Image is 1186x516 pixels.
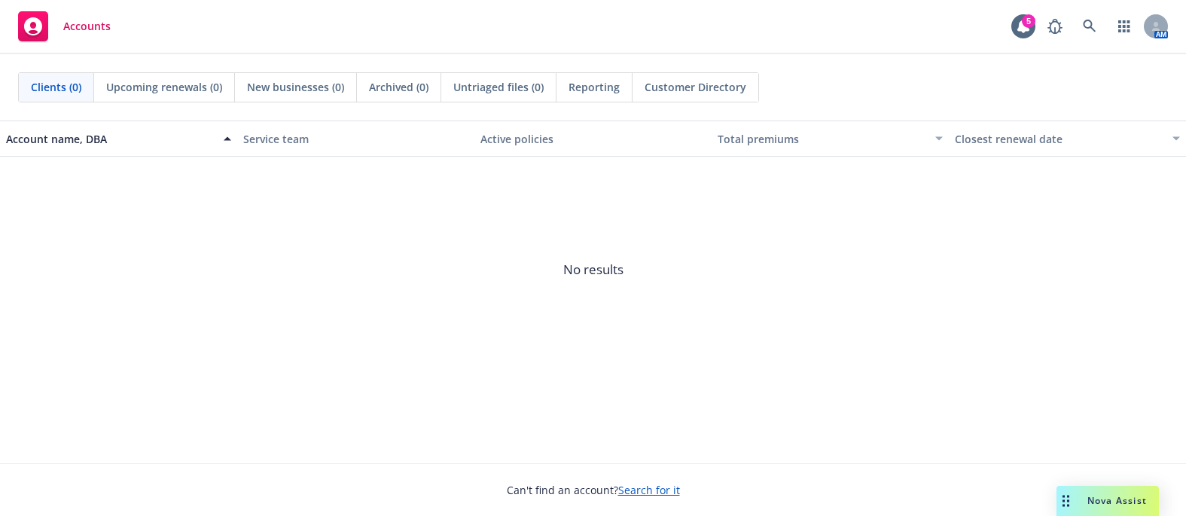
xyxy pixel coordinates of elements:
[453,79,544,95] span: Untriaged files (0)
[480,131,706,147] div: Active policies
[6,131,215,147] div: Account name, DBA
[1075,11,1105,41] a: Search
[1022,14,1035,28] div: 5
[618,483,680,497] a: Search for it
[1040,11,1070,41] a: Report a Bug
[31,79,81,95] span: Clients (0)
[237,121,474,157] button: Service team
[718,131,926,147] div: Total premiums
[949,121,1186,157] button: Closest renewal date
[12,5,117,47] a: Accounts
[63,20,111,32] span: Accounts
[1056,486,1159,516] button: Nova Assist
[106,79,222,95] span: Upcoming renewals (0)
[1087,494,1147,507] span: Nova Assist
[1056,486,1075,516] div: Drag to move
[474,121,712,157] button: Active policies
[1109,11,1139,41] a: Switch app
[712,121,949,157] button: Total premiums
[243,131,468,147] div: Service team
[247,79,344,95] span: New businesses (0)
[369,79,428,95] span: Archived (0)
[569,79,620,95] span: Reporting
[955,131,1163,147] div: Closest renewal date
[645,79,746,95] span: Customer Directory
[507,482,680,498] span: Can't find an account?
